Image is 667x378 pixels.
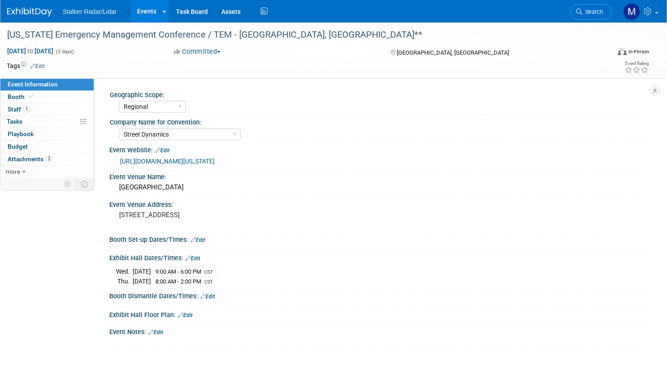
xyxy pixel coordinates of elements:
[8,106,30,113] span: Staff
[8,81,58,88] span: Event Information
[133,266,151,276] td: [DATE]
[109,325,649,337] div: Event Notes:
[23,106,30,112] span: 1
[120,158,215,165] a: [URL][DOMAIN_NAME][US_STATE]
[46,155,52,162] span: 2
[185,255,200,262] a: Edit
[109,251,649,263] div: Exhibit Hall Dates/Times:
[582,9,603,15] span: Search
[109,170,649,181] div: Event Venue Name:
[119,211,324,219] pre: [STREET_ADDRESS]
[8,155,52,163] span: Attachments
[171,47,224,56] button: Committed
[155,268,201,275] span: 9:00 AM - 6:00 PM
[4,27,594,43] div: [US_STATE] Emergency Management Conference / TEM - [GEOGRAPHIC_DATA], [GEOGRAPHIC_DATA]**
[109,289,649,301] div: Booth Dismantle Dates/Times:
[0,78,94,90] a: Event Information
[623,3,640,20] img: Mark LaChapelle
[0,166,94,178] a: more
[0,91,94,103] a: Booth
[60,178,76,190] td: Personalize Event Tab Strip
[30,63,45,69] a: Edit
[110,88,645,99] div: Geographic Scope:
[570,4,611,20] a: Search
[63,8,117,15] span: Stalker Radar/Lidar
[0,103,94,116] a: Staff1
[204,279,213,285] span: CST
[8,130,34,137] span: Playbook
[7,61,45,70] td: Tags
[628,48,649,55] div: In-Person
[116,266,133,276] td: Wed.
[110,116,645,127] div: Company Name for Convention:
[109,308,649,320] div: Exhibit Hall Floor Plan:
[190,237,205,243] a: Edit
[8,93,35,100] span: Booth
[76,178,94,190] td: Toggle Event Tabs
[148,329,163,335] a: Edit
[155,147,170,154] a: Edit
[0,141,94,153] a: Budget
[553,47,649,60] div: Event Format
[7,8,52,17] img: ExhibitDay
[29,94,33,99] i: Booth reservation complete
[200,293,215,300] a: Edit
[109,233,649,245] div: Booth Set-up Dates/Times:
[6,168,20,175] span: more
[109,198,649,209] div: Event Venue Address:
[7,47,54,55] span: [DATE] [DATE]
[397,49,509,56] span: [GEOGRAPHIC_DATA], [GEOGRAPHIC_DATA]
[0,116,94,128] a: Tasks
[109,143,649,155] div: Event Website:
[155,278,201,285] span: 8:00 AM - 2:00 PM
[116,276,133,286] td: Thu.
[618,48,627,55] img: Format-Inperson.png
[204,269,213,275] span: CST
[55,49,74,55] span: (3 days)
[0,153,94,165] a: Attachments2
[26,47,34,55] span: to
[8,143,28,150] span: Budget
[624,61,649,66] div: Event Rating
[116,180,642,194] div: [GEOGRAPHIC_DATA]
[178,312,193,318] a: Edit
[7,118,22,125] span: Tasks
[0,128,94,140] a: Playbook
[133,276,151,286] td: [DATE]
